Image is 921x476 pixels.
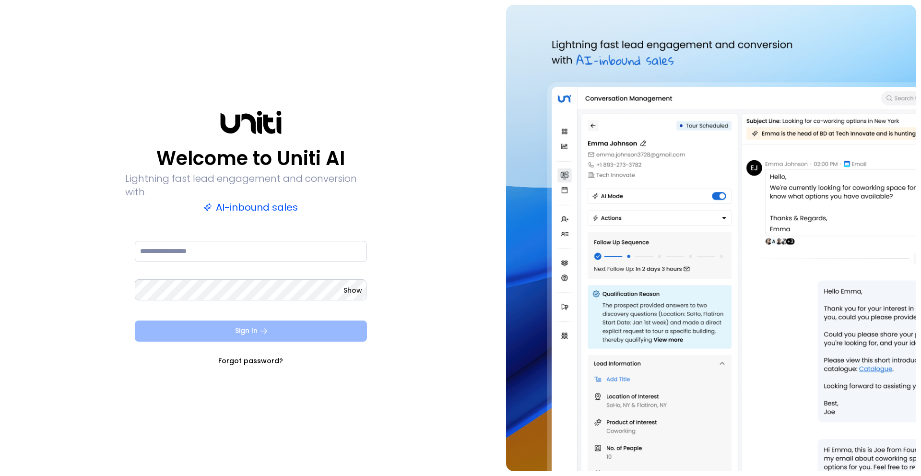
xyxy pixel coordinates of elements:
[218,356,283,366] a: Forgot password?
[343,286,362,295] button: Show
[506,5,916,471] img: auth-hero.png
[203,201,298,214] p: AI-inbound sales
[156,147,345,170] p: Welcome to Uniti AI
[135,321,367,342] button: Sign In
[125,172,377,199] p: Lightning fast lead engagement and conversion with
